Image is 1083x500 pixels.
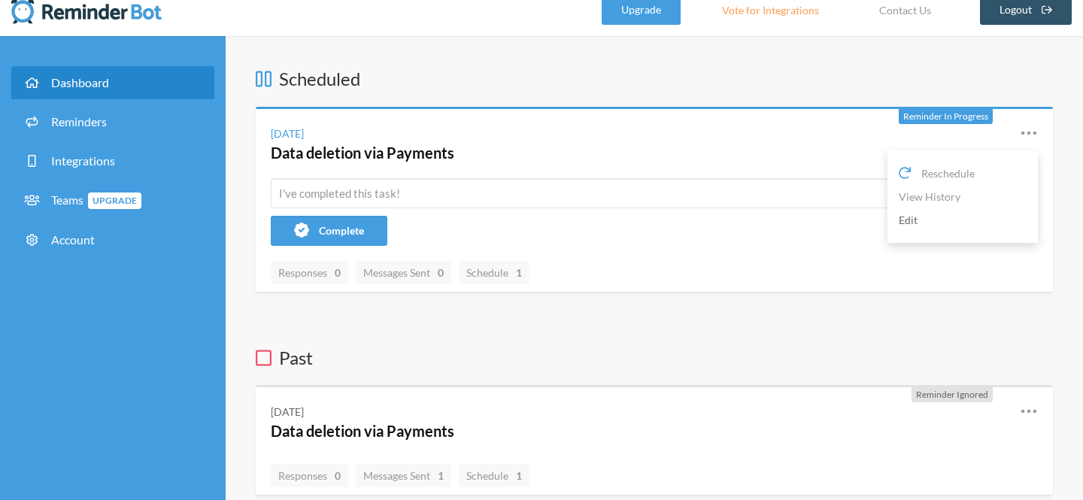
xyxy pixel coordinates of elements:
div: [DATE] [271,404,304,420]
strong: 1 [438,468,444,483]
span: Account [51,232,95,247]
strong: 0 [335,468,341,483]
span: Upgrade [88,192,141,209]
strong: 1 [516,265,522,280]
a: Messages Sent1 [356,464,451,487]
a: Messages Sent0 [356,261,451,284]
a: Reschedule [899,162,1027,185]
span: Integrations [51,153,115,168]
span: Teams [51,192,141,207]
span: Reschedule [921,165,975,181]
span: Dashboard [51,75,109,89]
span: Messages Sent [363,266,444,279]
a: TeamsUpgrade [11,183,214,217]
a: Schedule1 [459,261,529,284]
a: Reminders [11,105,214,138]
strong: 1 [516,468,522,483]
h3: Past [256,345,1053,371]
a: Data deletion via Payments [271,422,454,440]
span: Responses [278,266,341,279]
input: I've completed this task! [271,178,1038,208]
a: Edit [899,208,1027,232]
span: Reminder In Progress [903,111,988,122]
button: Complete [271,216,387,246]
strong: 0 [335,265,341,280]
span: Messages Sent [363,469,444,482]
a: Schedule1 [459,464,529,487]
a: Data deletion via Payments [271,144,454,162]
a: Dashboard [11,66,214,99]
strong: 0 [438,265,444,280]
a: Account [11,223,214,256]
a: Responses0 [271,464,348,487]
span: Schedule [466,266,522,279]
span: Reminders [51,114,107,129]
a: Responses0 [271,261,348,284]
span: Complete [319,224,364,237]
span: Responses [278,469,341,482]
span: Reminder Ignored [916,389,988,400]
a: Integrations [11,144,214,177]
div: [DATE] [271,126,304,141]
a: View History [899,185,1027,208]
h3: Scheduled [256,66,1053,92]
span: Schedule [466,469,522,482]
